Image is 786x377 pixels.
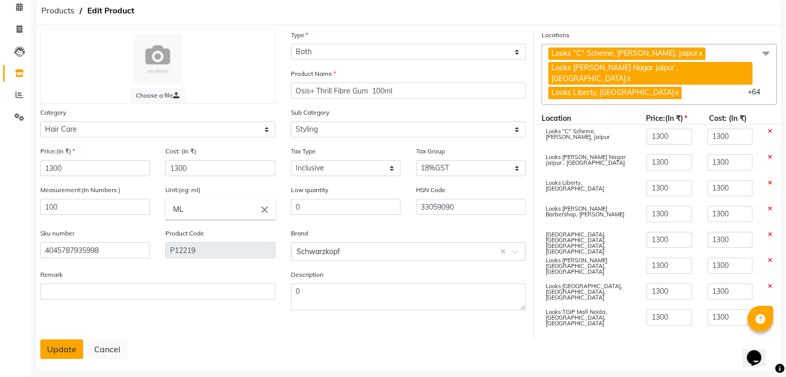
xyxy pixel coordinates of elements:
label: Remark [40,270,63,279]
i: Close [259,203,270,215]
span: Looks Liberty, [GEOGRAPHIC_DATA] [551,88,674,97]
a: x [674,88,679,97]
iframe: chat widget [743,336,776,367]
label: Price:(In ₹) [40,147,75,156]
label: Locations [542,30,569,40]
span: Looks [PERSON_NAME] Barbershop, [PERSON_NAME] [546,205,624,218]
span: [GEOGRAPHIC_DATA], [GEOGRAPHIC_DATA], [GEOGRAPHIC_DATA], [GEOGRAPHIC_DATA] [546,231,606,255]
label: Cost: (In ₹) [165,147,196,156]
input: Leave empty to Autogenerate [165,242,275,258]
span: Edit Product [82,2,140,20]
label: Tax Group [416,147,445,156]
label: Product Name [291,69,336,78]
label: Sku number [40,229,74,238]
a: x [698,49,702,58]
div: Price:(In ₹) [638,113,701,124]
span: Looks [PERSON_NAME] Nagar Jaipur , [GEOGRAPHIC_DATA] [546,153,626,166]
span: Looks "C" Scheme, [PERSON_NAME], Jaipur [546,128,610,140]
label: Choose a file [130,88,186,103]
label: Measurement:(In Numbers ) [40,185,120,195]
a: x [626,74,630,83]
label: Unit:(eg: ml) [165,185,201,195]
img: Cinque Terre [133,34,182,84]
div: Location [534,113,638,124]
label: Low quantity [291,185,328,195]
div: Cost: (In ₹) [701,113,763,124]
span: Looks Liberty, [GEOGRAPHIC_DATA] [546,179,604,192]
span: +64 [748,87,768,97]
span: Looks [GEOGRAPHIC_DATA], [GEOGRAPHIC_DATA], [GEOGRAPHIC_DATA] [546,282,622,301]
span: Looks [PERSON_NAME][GEOGRAPHIC_DATA], [GEOGRAPHIC_DATA] [546,257,607,275]
button: Cancel [87,339,127,359]
span: Looks [PERSON_NAME] Nagar Jaipur , [GEOGRAPHIC_DATA] [551,63,678,83]
label: Product Code [165,229,204,238]
span: Looks TGIP Mall Noida, [GEOGRAPHIC_DATA],[GEOGRAPHIC_DATA] [546,308,607,327]
label: Sub Category [291,108,329,117]
label: Description [291,270,323,279]
label: Category [40,108,66,117]
label: HSN Code [416,185,445,195]
button: Update [40,339,83,359]
label: Type [291,30,308,40]
span: Products [36,2,80,20]
label: Brand [291,229,308,238]
span: Looks "C" Scheme, [PERSON_NAME], Jaipur [551,49,698,58]
span: Clear all [500,246,509,257]
label: Tax Type [291,147,316,156]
